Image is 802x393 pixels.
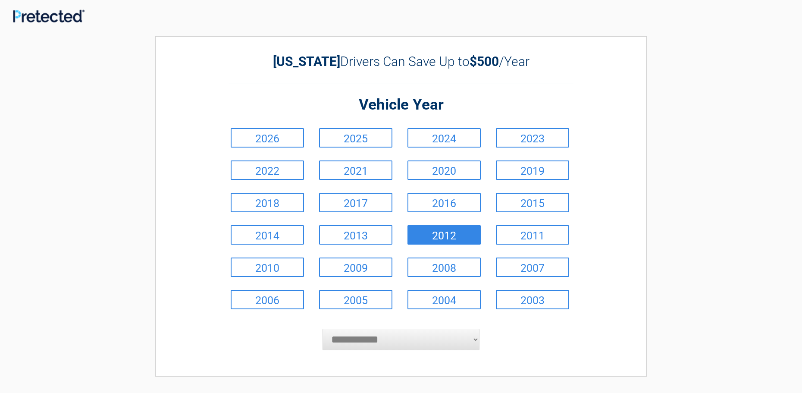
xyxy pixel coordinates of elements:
[319,225,392,245] a: 2013
[407,128,481,148] a: 2024
[496,160,569,180] a: 2019
[319,128,392,148] a: 2025
[319,193,392,212] a: 2017
[231,128,304,148] a: 2026
[319,160,392,180] a: 2021
[496,225,569,245] a: 2011
[407,258,481,277] a: 2008
[407,160,481,180] a: 2020
[470,54,499,69] b: $500
[13,9,85,22] img: Main Logo
[231,193,304,212] a: 2018
[319,290,392,309] a: 2005
[231,160,304,180] a: 2022
[407,225,481,245] a: 2012
[231,290,304,309] a: 2006
[231,258,304,277] a: 2010
[273,54,340,69] b: [US_STATE]
[231,225,304,245] a: 2014
[229,54,573,69] h2: Drivers Can Save Up to /Year
[229,95,573,115] h2: Vehicle Year
[407,290,481,309] a: 2004
[496,258,569,277] a: 2007
[407,193,481,212] a: 2016
[496,290,569,309] a: 2003
[496,193,569,212] a: 2015
[319,258,392,277] a: 2009
[496,128,569,148] a: 2023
